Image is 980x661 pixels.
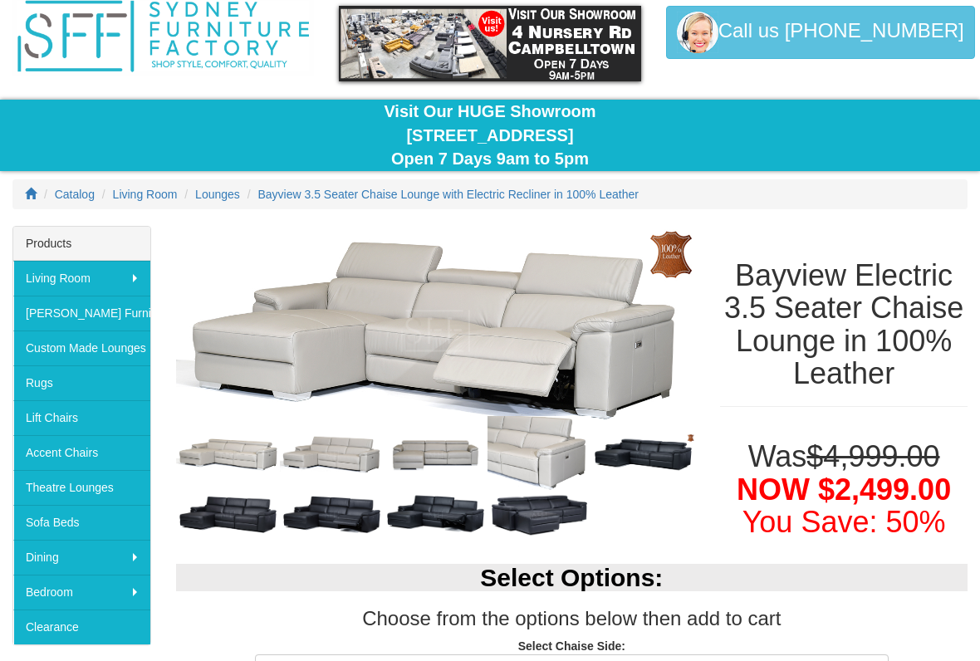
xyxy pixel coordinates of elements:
a: Living Room [13,261,150,296]
b: Select Options: [480,564,663,591]
h3: Choose from the options below then add to cart [176,608,968,629]
h1: Was [720,440,968,539]
div: Products [13,227,150,261]
img: showroom.gif [339,6,640,81]
a: Catalog [55,188,95,201]
a: Sofa Beds [13,505,150,540]
a: Bayview 3.5 Seater Chaise Lounge with Electric Recliner in 100% Leather [258,188,639,201]
a: Theatre Lounges [13,470,150,505]
a: Bedroom [13,575,150,610]
a: [PERSON_NAME] Furniture [13,296,150,330]
a: Rugs [13,365,150,400]
font: You Save: 50% [742,505,946,539]
a: Clearance [13,610,150,644]
a: Accent Chairs [13,435,150,470]
span: NOW $2,499.00 [737,472,951,507]
a: Lounges [195,188,240,201]
h1: Bayview Electric 3.5 Seater Chaise Lounge in 100% Leather [720,259,968,390]
div: Visit Our HUGE Showroom [STREET_ADDRESS] Open 7 Days 9am to 5pm [12,100,968,171]
a: Custom Made Lounges [13,330,150,365]
a: Dining [13,540,150,575]
strong: Select Chaise Side: [518,639,625,653]
del: $4,999.00 [806,439,939,473]
a: Lift Chairs [13,400,150,435]
a: Living Room [113,188,178,201]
